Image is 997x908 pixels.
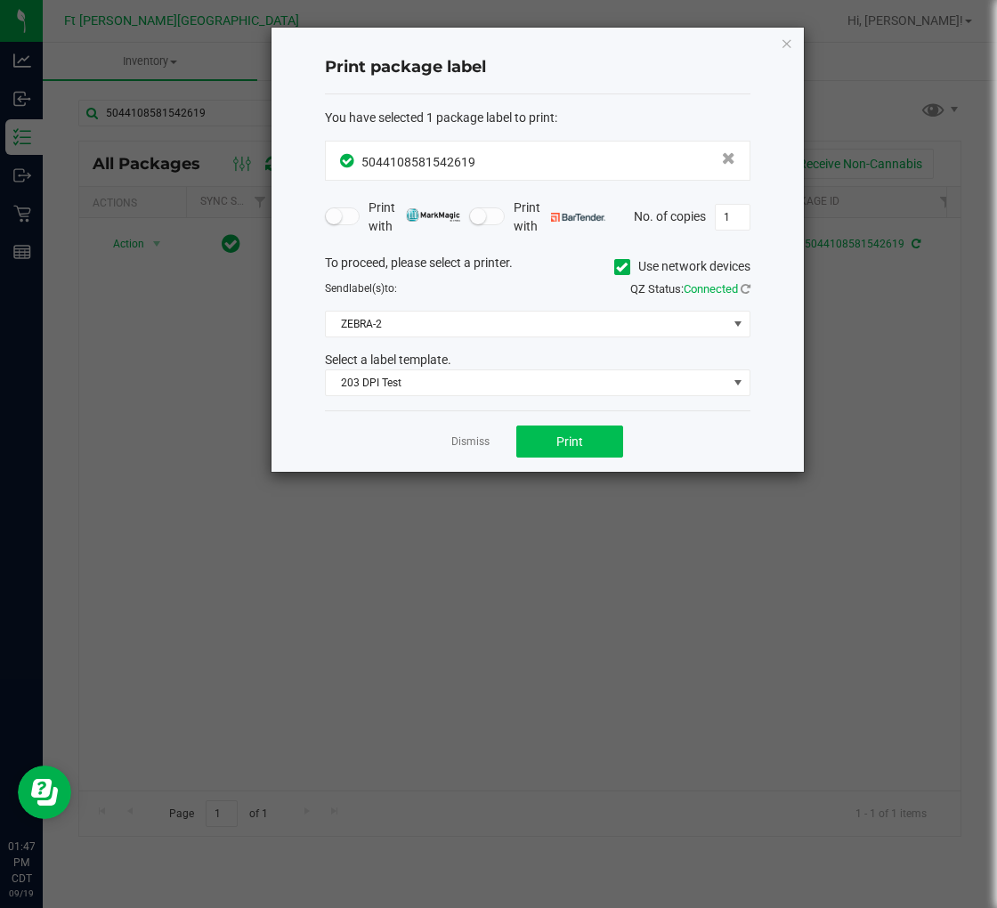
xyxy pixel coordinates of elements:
[684,282,738,296] span: Connected
[630,282,750,296] span: QZ Status:
[361,155,475,169] span: 5044108581542619
[326,312,727,336] span: ZEBRA-2
[326,370,727,395] span: 203 DPI Test
[514,199,605,236] span: Print with
[325,282,397,295] span: Send to:
[634,208,706,223] span: No. of copies
[325,110,555,125] span: You have selected 1 package label to print
[516,426,623,458] button: Print
[325,109,750,127] div: :
[18,766,71,819] iframe: Resource center
[451,434,490,450] a: Dismiss
[312,254,764,280] div: To proceed, please select a printer.
[349,282,385,295] span: label(s)
[614,257,750,276] label: Use network devices
[312,351,764,369] div: Select a label template.
[325,56,750,79] h4: Print package label
[551,213,605,222] img: bartender.png
[369,199,460,236] span: Print with
[556,434,583,449] span: Print
[340,151,357,170] span: In Sync
[406,208,460,222] img: mark_magic_cybra.png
